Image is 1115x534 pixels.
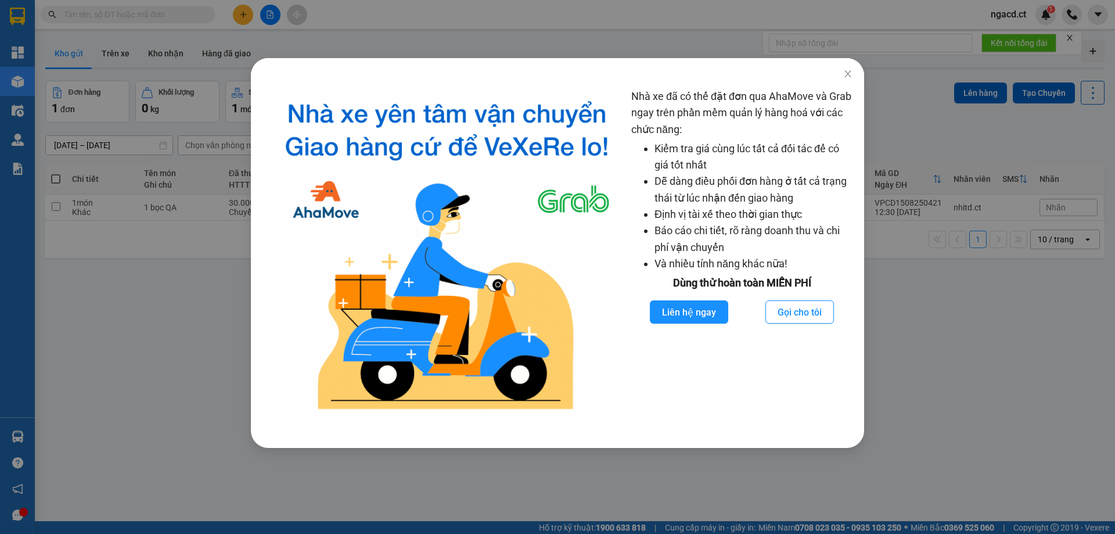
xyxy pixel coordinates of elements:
[765,300,834,324] button: Gọi cho tôi
[654,173,853,206] li: Dễ dàng điều phối đơn hàng ở tất cả trạng thái từ lúc nhận đến giao hàng
[654,206,853,223] li: Định vị tài xế theo thời gian thực
[843,69,853,78] span: close
[272,88,622,419] img: logo
[654,223,853,256] li: Báo cáo chi tiết, rõ ràng doanh thu và chi phí vận chuyển
[778,305,822,320] span: Gọi cho tôi
[631,275,853,291] div: Dùng thử hoàn toàn MIỄN PHÍ
[650,300,728,324] button: Liên hệ ngay
[631,88,853,419] div: Nhà xe đã có thể đặt đơn qua AhaMove và Grab ngay trên phần mềm quản lý hàng hoá với các chức năng:
[662,305,716,320] span: Liên hệ ngay
[832,58,864,91] button: Close
[654,141,853,174] li: Kiểm tra giá cùng lúc tất cả đối tác để có giá tốt nhất
[654,256,853,272] li: Và nhiều tính năng khác nữa!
